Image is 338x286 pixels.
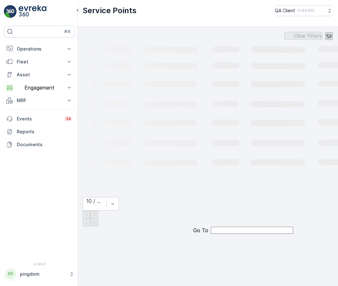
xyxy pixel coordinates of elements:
[17,97,62,104] p: MRF
[64,29,70,34] p: ⌘B
[17,116,61,122] p: Events
[17,46,62,52] p: Operations
[19,5,46,18] img: logo_light-DOdMpM7g.png
[275,5,333,16] button: QA Client(+03:00)
[17,141,72,148] p: Documents
[5,269,16,279] div: PP
[294,33,322,39] p: Clear Filters
[4,125,75,138] a: Reports
[4,5,17,18] img: logo
[284,32,323,40] button: Clear Filters
[4,43,75,55] button: Operations
[83,5,136,16] p: Service Points
[17,59,62,65] p: Fleet
[17,129,72,135] p: Reports
[17,85,62,91] p: Engagement
[4,112,75,125] a: Events34
[193,227,208,233] span: Go To
[4,267,75,281] button: PPpingdom
[4,94,75,107] button: MRF
[4,81,75,94] button: Engagement
[4,55,75,68] button: Fleet
[17,71,62,78] p: Asset
[20,271,66,277] p: pingdom
[66,116,71,121] p: 34
[298,8,314,13] p: ( +03:00 )
[4,68,75,81] button: Asset
[275,7,295,14] p: QA Client
[4,262,75,266] span: v 1.49.0
[4,138,75,151] a: Documents
[86,198,103,204] div: 10 / Page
